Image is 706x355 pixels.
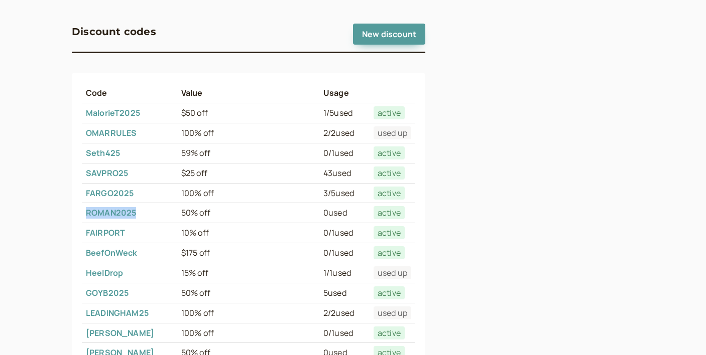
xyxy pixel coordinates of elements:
[374,166,405,180] span: active
[374,226,405,239] span: active
[353,24,425,45] a: New discount
[374,286,405,299] span: active
[319,83,370,103] th: Usage
[319,243,370,263] td: 0 / 1 used
[86,267,123,278] a: HeelDrop
[319,163,370,183] td: 43 used
[86,188,134,199] a: FARGO2025
[177,83,319,103] th: Value
[374,187,405,200] span: active
[177,243,319,263] td: $175 off
[319,303,370,323] td: 2 / 2 used
[82,83,177,103] th: Code
[177,203,319,223] td: 50% off
[86,167,128,179] a: SAVPRO25
[319,263,370,283] td: 1 / 1 used
[319,143,370,163] td: 0 / 1 used
[86,147,120,158] a: Seth425
[177,263,319,283] td: 15% off
[177,323,319,343] td: 100% off
[656,307,706,355] iframe: Chat Widget
[86,307,149,318] a: LEADINGHAM25
[86,327,154,338] a: [PERSON_NAME]
[374,146,405,159] span: active
[374,266,411,279] span: used up
[177,303,319,323] td: 100% off
[319,323,370,343] td: 0 / 1 used
[374,326,405,339] span: active
[177,163,319,183] td: $25 off
[86,107,140,118] a: MalorieT2025
[374,306,411,319] span: used up
[72,24,156,40] h3: Discount codes
[86,227,125,238] a: FAIRPORT
[86,207,136,218] a: ROMAN2025
[177,123,319,143] td: 100% off
[319,103,370,123] td: 1 / 5 used
[86,287,129,298] a: GOYB2025
[177,103,319,123] td: $50 off
[319,183,370,203] td: 3 / 5 used
[177,143,319,163] td: 59% off
[319,123,370,143] td: 2 / 2 used
[86,127,137,138] a: OMARRULES
[374,246,405,259] span: active
[86,247,138,258] a: BeefOnWeck
[374,206,405,219] span: active
[177,183,319,203] td: 100% off
[177,223,319,243] td: 10% off
[319,223,370,243] td: 0 / 1 used
[374,126,411,139] span: used up
[319,203,370,223] td: 0 used
[177,283,319,303] td: 50% off
[319,283,370,303] td: 5 used
[374,106,405,119] span: active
